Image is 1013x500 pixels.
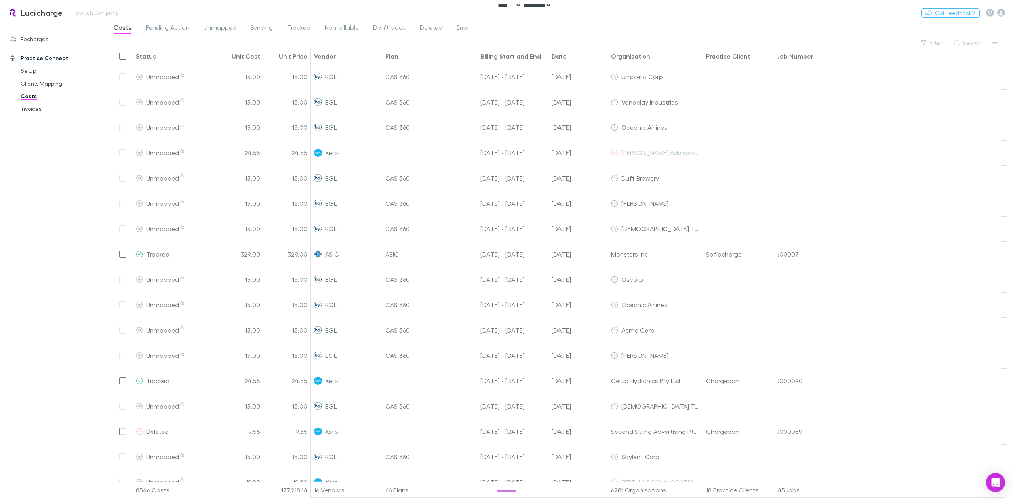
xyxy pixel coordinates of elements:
a: Costs [13,90,111,103]
div: 24.55 [263,368,311,394]
img: BGL's Logo [314,402,322,410]
div: 15.00 [216,115,263,140]
span: Deleted [146,428,169,435]
span: Unmapped [146,174,185,182]
div: 15.00 [216,89,263,115]
a: Invoices [13,103,111,115]
img: ASIC's Logo [314,250,322,258]
div: 15.00 [216,191,263,216]
span: Unmapped [146,200,185,207]
a: Lucicharge [3,3,68,22]
div: 15.00 [216,343,263,368]
div: 15.00 [263,115,311,140]
div: Practice Client [706,52,750,60]
div: Second String Advertising Pty Ltd [611,419,700,444]
div: Job Number [777,52,813,60]
div: Vendor [314,52,336,60]
div: 01 Jul 25 - 30 Jun 26 [477,64,548,89]
span: Xero [325,140,338,165]
div: 15.00 [263,216,311,241]
a: Practice Connect [2,52,111,65]
div: 16 Vendors [311,482,382,498]
span: Oceanic Airlines [621,124,667,131]
img: BGL's Logo [314,124,322,131]
div: 30 Jun 2025 [548,115,608,140]
div: 15.00 [216,267,263,292]
div: CAS 360 [382,343,477,368]
span: Unmapped [146,73,185,80]
div: 30 Jun 2025 [548,444,608,470]
div: 30 Jun 2025 [548,165,608,191]
span: Costs [114,23,131,34]
span: Unmapped [146,326,185,334]
a: Recharges [2,33,111,46]
div: Status [136,52,156,60]
span: Soylent Corp [621,453,659,460]
span: Syncing [251,23,273,34]
div: ASIC [382,241,477,267]
img: BGL's Logo [314,98,322,106]
span: Pending Action [146,23,189,34]
div: 177,218.14 [263,482,311,498]
div: 30 Jun 2025 [548,317,608,343]
span: Oscorp [621,276,643,283]
span: ASIC [325,241,339,266]
div: 27 May 2025 [548,470,608,495]
div: 329.00 [216,241,263,267]
span: BGL [325,292,337,317]
div: 15.00 [263,165,311,191]
img: BGL's Logo [314,225,322,233]
div: CAS 360 [382,216,477,241]
div: 45 Jobs [774,482,845,498]
div: 30 Jun 2025 [548,216,608,241]
div: 30 Aug 25 - 29 Aug 26 [477,241,548,267]
div: 66 Plans [382,482,477,498]
span: Unmapped [146,352,185,359]
div: 15.00 [216,165,263,191]
img: Xero's Logo [314,478,322,486]
div: 15.00 [216,317,263,343]
img: BGL's Logo [314,453,322,461]
div: 15.00 [263,89,311,115]
img: Xero's Logo [314,149,322,157]
div: CAS 360 [382,444,477,470]
div: Monsters Inc [611,241,700,266]
div: 15.00 [216,216,263,241]
div: 01 Jul 25 - 30 Jun 26 [477,89,548,115]
a: Clients Mapping [13,77,111,90]
div: 30 Jun 2025 [548,89,608,115]
span: Unmapped [146,402,185,410]
div: 15.00 [216,292,263,317]
div: CAS 360 [382,292,477,317]
div: 329.00 [263,241,311,267]
div: 01 Jul 25 - 30 Jun 26 [477,394,548,419]
span: Unmapped [146,478,185,486]
div: 9.55 [263,419,311,444]
div: 8546 Costs [133,482,216,498]
span: Unmapped [204,23,236,34]
div: 24.55 [263,140,311,165]
div: 27 May 2025 [548,140,608,165]
div: 9.55 [216,419,263,444]
img: BGL's Logo [314,200,322,207]
img: BGL's Logo [314,73,322,81]
span: [DEMOGRAPHIC_DATA] Trading [621,225,713,232]
div: 01 Jul 25 - 30 Jun 26 [477,292,548,317]
div: 24.55 [216,140,263,165]
span: Unmapped [146,225,185,232]
div: 15.00 [216,394,263,419]
span: Oceanic Airlines [621,301,667,308]
div: CAS 360 [382,317,477,343]
span: Acme Corp [621,326,655,334]
div: Unit Price [279,52,307,60]
div: CAS 360 [382,64,477,89]
button: Switch company [71,8,123,17]
span: Error [457,23,469,34]
span: BGL [325,191,337,216]
span: BGL [325,64,337,89]
div: Date [552,52,567,60]
div: 01 Jul 25 - 30 Jun 26 [477,267,548,292]
div: 15.00 [263,191,311,216]
div: 01 Jul 25 - 30 Jun 26 [477,191,548,216]
img: BGL's Logo [314,174,322,182]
